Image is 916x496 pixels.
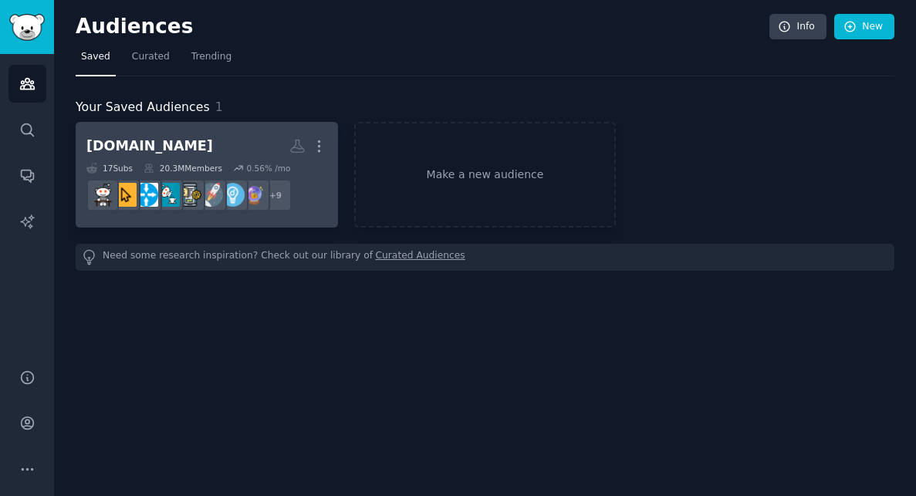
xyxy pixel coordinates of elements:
[246,163,290,174] div: 0.56 % /mo
[9,14,45,41] img: GummySearch logo
[156,183,180,207] img: opensource
[191,50,232,64] span: Trending
[186,45,237,76] a: Trending
[221,183,245,207] img: Entrepreneur
[113,183,137,207] img: CyberSecurityAdvice
[199,183,223,207] img: startups
[376,249,465,265] a: Curated Audiences
[86,163,133,174] div: 17 Sub s
[215,100,223,114] span: 1
[769,14,826,40] a: Info
[354,122,617,228] a: Make a new audience
[132,50,170,64] span: Curated
[242,183,266,207] img: netsec
[127,45,175,76] a: Curated
[834,14,894,40] a: New
[76,15,769,39] h2: Audiences
[76,98,210,117] span: Your Saved Audiences
[91,183,115,207] img: techsupport
[76,122,338,228] a: [DOMAIN_NAME]17Subs20.3MMembers0.56% /mo+9netsecEntrepreneurstartupsfintechopensourcenetworkingCy...
[144,163,222,174] div: 20.3M Members
[177,183,201,207] img: fintech
[86,137,213,156] div: [DOMAIN_NAME]
[81,50,110,64] span: Saved
[134,183,158,207] img: networking
[259,179,292,211] div: + 9
[76,244,894,271] div: Need some research inspiration? Check out our library of
[76,45,116,76] a: Saved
